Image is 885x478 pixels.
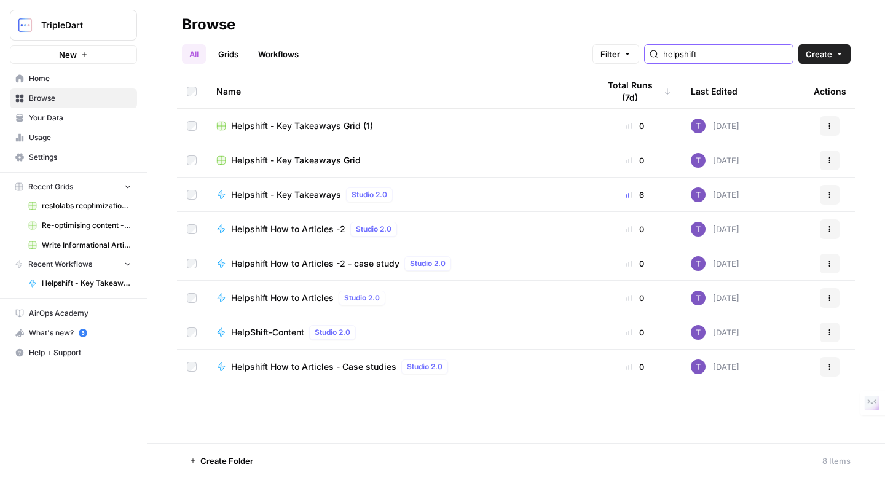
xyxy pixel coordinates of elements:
[29,73,132,84] span: Home
[29,132,132,143] span: Usage
[182,451,261,471] button: Create Folder
[691,359,706,374] img: ogabi26qpshj0n8lpzr7tvse760o
[59,49,77,61] span: New
[231,361,396,373] span: Helpshift How to Articles - Case studies
[10,147,137,167] a: Settings
[231,189,341,201] span: Helpshift - Key Takeaways
[10,69,137,88] a: Home
[216,120,579,132] a: Helpshift - Key Takeaways Grid (1)
[599,292,671,304] div: 0
[10,324,136,342] div: What's new?
[231,292,334,304] span: Helpshift How to Articles
[81,330,84,336] text: 5
[23,235,137,255] a: Write Informational Article
[231,223,345,235] span: Helpshift How to Articles -2
[29,308,132,319] span: AirOps Academy
[216,74,579,108] div: Name
[251,44,306,64] a: Workflows
[599,361,671,373] div: 0
[29,112,132,123] span: Your Data
[407,361,442,372] span: Studio 2.0
[231,257,399,270] span: Helpshift How to Articles -2 - case study
[42,240,132,251] span: Write Informational Article
[691,325,739,340] div: [DATE]
[10,343,137,362] button: Help + Support
[599,154,671,167] div: 0
[691,119,706,133] img: ogabi26qpshj0n8lpzr7tvse760o
[42,278,132,289] span: Helpshift - Key Takeaways
[28,181,73,192] span: Recent Grids
[691,153,706,168] img: ogabi26qpshj0n8lpzr7tvse760o
[691,187,739,202] div: [DATE]
[691,291,739,305] div: [DATE]
[10,10,137,41] button: Workspace: TripleDart
[10,323,137,343] button: What's new? 5
[79,329,87,337] a: 5
[216,222,579,237] a: Helpshift How to Articles -2Studio 2.0
[182,15,235,34] div: Browse
[10,128,137,147] a: Usage
[691,359,739,374] div: [DATE]
[691,74,737,108] div: Last Edited
[29,347,132,358] span: Help + Support
[798,44,851,64] button: Create
[599,326,671,339] div: 0
[231,326,304,339] span: HelpShift-Content
[23,196,137,216] a: restolabs reoptimizations aug
[691,187,706,202] img: ogabi26qpshj0n8lpzr7tvse760o
[29,93,132,104] span: Browse
[10,88,137,108] a: Browse
[315,327,350,338] span: Studio 2.0
[352,189,387,200] span: Studio 2.0
[344,292,380,304] span: Studio 2.0
[10,255,137,273] button: Recent Workflows
[691,256,739,271] div: [DATE]
[10,108,137,128] a: Your Data
[599,189,671,201] div: 6
[822,455,851,467] div: 8 Items
[10,304,137,323] a: AirOps Academy
[10,45,137,64] button: New
[211,44,246,64] a: Grids
[42,200,132,211] span: restolabs reoptimizations aug
[216,154,579,167] a: Helpshift - Key Takeaways Grid
[592,44,639,64] button: Filter
[691,291,706,305] img: ogabi26qpshj0n8lpzr7tvse760o
[410,258,446,269] span: Studio 2.0
[691,325,706,340] img: ogabi26qpshj0n8lpzr7tvse760o
[599,257,671,270] div: 0
[691,222,739,237] div: [DATE]
[356,224,391,235] span: Studio 2.0
[182,44,206,64] a: All
[814,74,846,108] div: Actions
[23,273,137,293] a: Helpshift - Key Takeaways
[41,19,116,31] span: TripleDart
[691,119,739,133] div: [DATE]
[599,74,671,108] div: Total Runs (7d)
[231,120,373,132] span: Helpshift - Key Takeaways Grid (1)
[216,291,579,305] a: Helpshift How to ArticlesStudio 2.0
[23,216,137,235] a: Re-optimising content - revenuegrid Grid
[691,256,706,271] img: ogabi26qpshj0n8lpzr7tvse760o
[691,222,706,237] img: ogabi26qpshj0n8lpzr7tvse760o
[29,152,132,163] span: Settings
[663,48,788,60] input: Search
[216,187,579,202] a: Helpshift - Key TakeawaysStudio 2.0
[216,256,579,271] a: Helpshift How to Articles -2 - case studyStudio 2.0
[10,178,137,196] button: Recent Grids
[231,154,361,167] span: Helpshift - Key Takeaways Grid
[28,259,92,270] span: Recent Workflows
[14,14,36,36] img: TripleDart Logo
[42,220,132,231] span: Re-optimising content - revenuegrid Grid
[806,48,832,60] span: Create
[216,359,579,374] a: Helpshift How to Articles - Case studiesStudio 2.0
[200,455,253,467] span: Create Folder
[691,153,739,168] div: [DATE]
[600,48,620,60] span: Filter
[599,223,671,235] div: 0
[216,325,579,340] a: HelpShift-ContentStudio 2.0
[599,120,671,132] div: 0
